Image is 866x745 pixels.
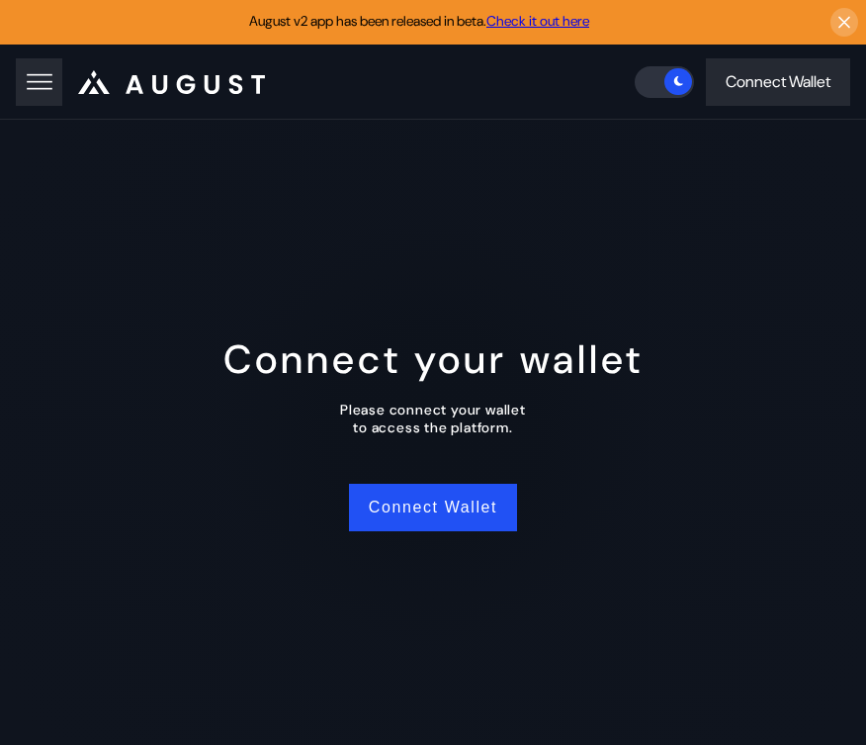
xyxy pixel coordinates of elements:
div: Connect Wallet [726,71,830,92]
div: Connect your wallet [223,333,644,385]
button: Connect Wallet [706,58,850,106]
button: Connect Wallet [349,484,517,531]
span: August v2 app has been released in beta. [249,12,589,30]
div: Please connect your wallet to access the platform. [340,401,526,436]
a: Check it out here [486,12,589,30]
